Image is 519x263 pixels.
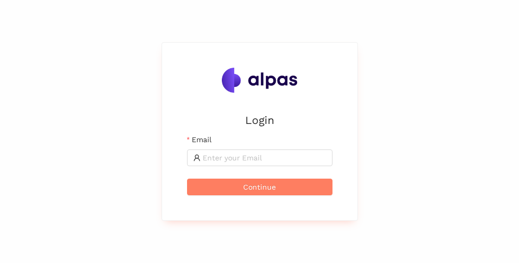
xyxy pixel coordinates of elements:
[187,179,332,195] button: Continue
[187,134,211,145] label: Email
[193,154,201,161] span: user
[243,181,276,193] span: Continue
[203,152,326,164] input: Email
[222,68,298,93] img: Alpas.ai Logo
[187,111,332,129] h2: Login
